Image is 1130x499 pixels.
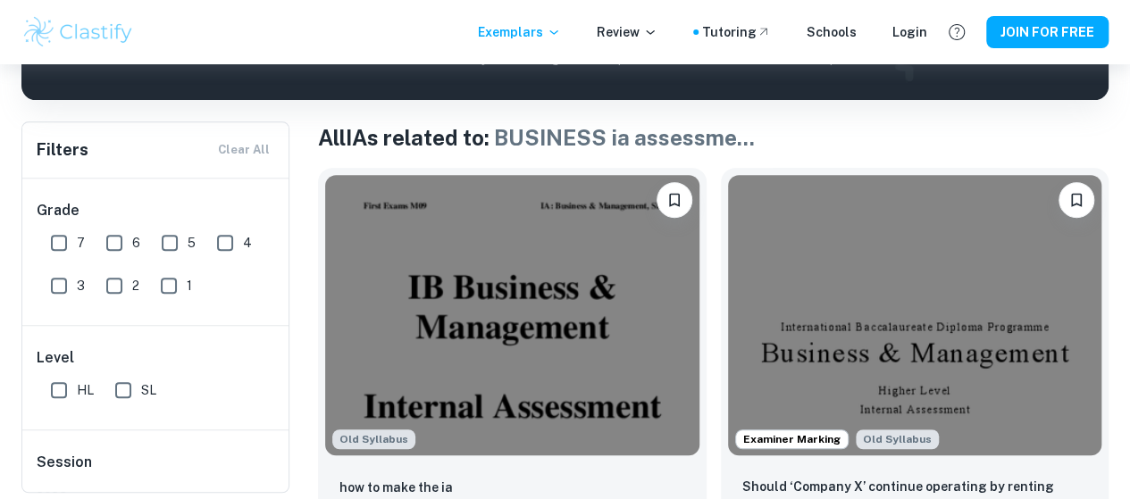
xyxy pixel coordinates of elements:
button: Please log in to bookmark exemplars [657,182,692,218]
span: 2 [132,276,139,295]
span: 7 [77,233,85,253]
span: Old Syllabus [856,429,939,449]
span: 5 [188,233,196,253]
span: 1 [187,276,192,295]
p: Review [597,22,657,42]
a: Tutoring [702,22,771,42]
img: Clastify logo [21,14,135,50]
h6: Level [37,347,276,369]
p: how to make the ia [339,478,453,497]
a: Login [892,22,927,42]
h6: Session [37,452,276,487]
span: 4 [243,233,252,253]
img: Business and Management IA example thumbnail: how to make the ia [325,175,699,455]
h1: All IAs related to: [318,121,1109,154]
span: 3 [77,276,85,295]
img: Business and Management IA example thumbnail: Should ‘Company X’ continue operating by [728,175,1102,455]
span: Examiner Marking [736,431,848,447]
span: HL [77,380,94,400]
button: Help and Feedback [942,17,972,47]
span: SL [141,380,156,400]
a: Schools [807,22,857,42]
div: Starting from the May 2024 session, the Business IA requirements have changed. It's OK to refer t... [856,429,939,449]
p: Exemplars [478,22,561,42]
h6: Filters [37,137,88,162]
button: JOIN FOR FREE [986,16,1109,48]
button: Please log in to bookmark exemplars [1059,182,1094,218]
span: 6 [132,233,140,253]
span: Old Syllabus [332,429,415,449]
div: Starting from the May 2024 session, the Business IA requirements have changed. It's OK to refer t... [332,429,415,449]
span: BUSINESS ia assessme ... [494,125,755,150]
h6: Grade [37,200,276,221]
